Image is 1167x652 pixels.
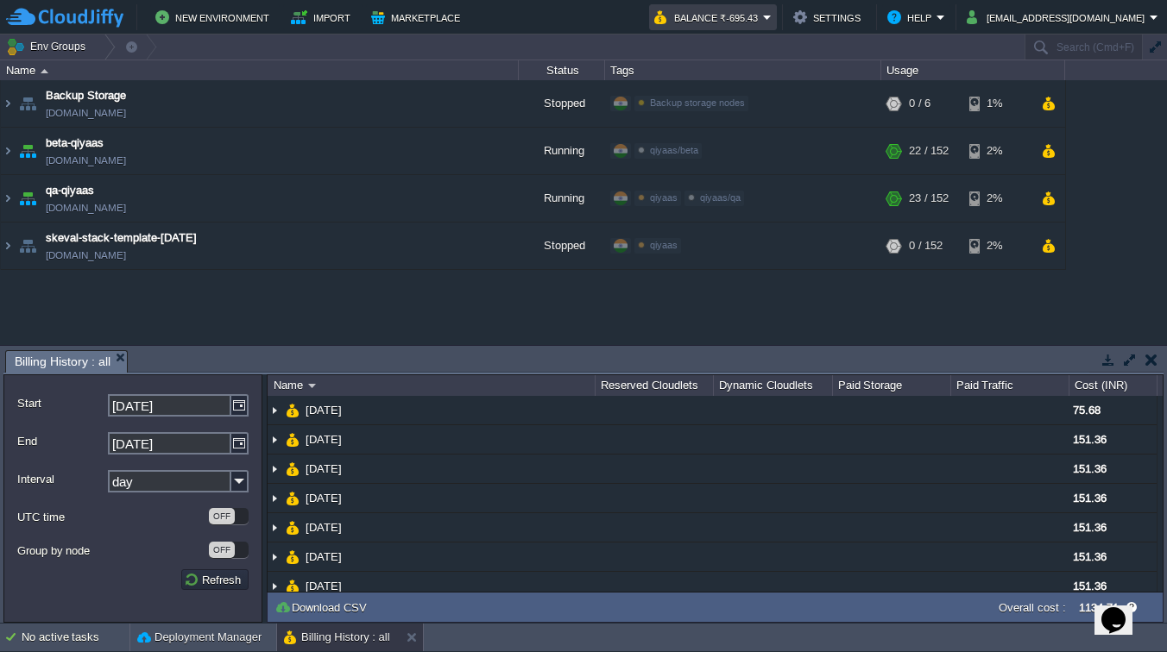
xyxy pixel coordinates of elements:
[519,80,605,127] div: Stopped
[15,351,110,373] span: Billing History : all
[304,403,344,417] a: [DATE]
[46,104,126,122] span: [DOMAIN_NAME]
[22,624,129,651] div: No active tasks
[286,542,300,571] img: AMDAwAAAACH5BAEAAAAALAAAAAABAAEAAAICRAEAOw==
[715,375,831,396] div: Dynamic Cloudlets
[308,384,316,388] img: AMDAwAAAACH5BAEAAAAALAAAAAABAAEAAAICRAEAOw==
[46,199,126,216] a: [DOMAIN_NAME]
[6,7,123,28] img: CloudJiffy
[371,7,465,28] button: Marketplace
[268,455,281,483] img: AMDAwAAAACH5BAEAAAAALAAAAAABAAEAAAICRAEAOw==
[268,484,281,512] img: AMDAwAAAACH5BAEAAAAALAAAAAABAAEAAAICRAEAOw==
[17,508,207,526] label: UTC time
[969,80,1025,127] div: 1%
[268,542,281,571] img: AMDAwAAAACH5BAEAAAAALAAAAAABAAEAAAICRAEAOw==
[882,60,1064,80] div: Usage
[1073,404,1101,417] span: 75.68
[41,69,48,73] img: AMDAwAAAACH5BAEAAAAALAAAAAABAAEAAAICRAEAOw==
[46,247,126,264] a: [DOMAIN_NAME]
[1094,583,1150,635] iframe: chat widget
[909,175,949,222] div: 23 / 152
[184,572,246,587] button: Refresh
[969,175,1025,222] div: 2%
[286,455,300,483] img: AMDAwAAAACH5BAEAAAAALAAAAAABAAEAAAICRAEAOw==
[1070,375,1157,396] div: Cost (INR)
[304,491,344,505] a: [DATE]
[46,152,126,169] a: [DOMAIN_NAME]
[268,513,281,542] img: AMDAwAAAACH5BAEAAAAALAAAAAABAAEAAAICRAEAOw==
[209,542,235,558] div: OFF
[286,513,300,542] img: AMDAwAAAACH5BAEAAAAALAAAAAABAAEAAAICRAEAOw==
[46,229,197,247] a: skeval-stack-template-[DATE]
[1,128,15,174] img: AMDAwAAAACH5BAEAAAAALAAAAAABAAEAAAICRAEAOw==
[952,375,1069,396] div: Paid Traffic
[1,175,15,222] img: AMDAwAAAACH5BAEAAAAALAAAAAABAAEAAAICRAEAOw==
[793,7,866,28] button: Settings
[650,240,678,250] span: qiyaas
[650,97,745,108] span: Backup storage nodes
[519,128,605,174] div: Running
[155,7,274,28] button: New Environment
[286,396,300,424] img: AMDAwAAAACH5BAEAAAAALAAAAAABAAEAAAICRAEAOw==
[209,508,235,524] div: OFF
[1073,462,1107,475] span: 151.36
[17,394,106,412] label: Start
[304,461,344,476] a: [DATE]
[1073,580,1107,592] span: 151.36
[286,572,300,600] img: AMDAwAAAACH5BAEAAAAALAAAAAABAAEAAAICRAEAOw==
[700,192,741,203] span: qiyaas/qa
[1079,601,1119,614] label: 1134.71
[46,87,126,104] a: Backup Storage
[969,223,1025,269] div: 2%
[17,542,207,560] label: Group by node
[46,135,104,152] span: beta-qiyaas
[909,80,930,127] div: 0 / 6
[16,80,40,127] img: AMDAwAAAACH5BAEAAAAALAAAAAABAAEAAAICRAEAOw==
[16,128,40,174] img: AMDAwAAAACH5BAEAAAAALAAAAAABAAEAAAICRAEAOw==
[46,182,94,199] a: qa-qiyaas
[969,128,1025,174] div: 2%
[269,375,595,396] div: Name
[17,470,106,488] label: Interval
[268,396,281,424] img: AMDAwAAAACH5BAEAAAAALAAAAAABAAEAAAICRAEAOw==
[520,60,604,80] div: Status
[1073,521,1107,534] span: 151.36
[286,425,300,454] img: AMDAwAAAACH5BAEAAAAALAAAAAABAAEAAAICRAEAOw==
[284,629,390,646] button: Billing History : all
[909,223,943,269] div: 0 / 152
[16,175,40,222] img: AMDAwAAAACH5BAEAAAAALAAAAAABAAEAAAICRAEAOw==
[274,599,372,615] button: Download CSV
[519,175,605,222] div: Running
[304,549,344,564] a: [DATE]
[606,60,880,80] div: Tags
[1073,492,1107,505] span: 151.36
[834,375,950,396] div: Paid Storage
[650,145,698,155] span: qiyaas/beta
[137,629,262,646] button: Deployment Manager
[887,7,937,28] button: Help
[304,520,344,535] a: [DATE]
[304,432,344,447] span: [DATE]
[650,192,678,203] span: qiyaas
[909,128,949,174] div: 22 / 152
[999,601,1066,614] label: Overall cost :
[596,375,713,396] div: Reserved Cloudlets
[291,7,356,28] button: Import
[268,425,281,454] img: AMDAwAAAACH5BAEAAAAALAAAAAABAAEAAAICRAEAOw==
[304,579,344,593] a: [DATE]
[1073,433,1107,446] span: 151.36
[1073,550,1107,563] span: 151.36
[16,223,40,269] img: AMDAwAAAACH5BAEAAAAALAAAAAABAAEAAAICRAEAOw==
[268,572,281,600] img: AMDAwAAAACH5BAEAAAAALAAAAAABAAEAAAICRAEAOw==
[2,60,518,80] div: Name
[1,223,15,269] img: AMDAwAAAACH5BAEAAAAALAAAAAABAAEAAAICRAEAOw==
[519,223,605,269] div: Stopped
